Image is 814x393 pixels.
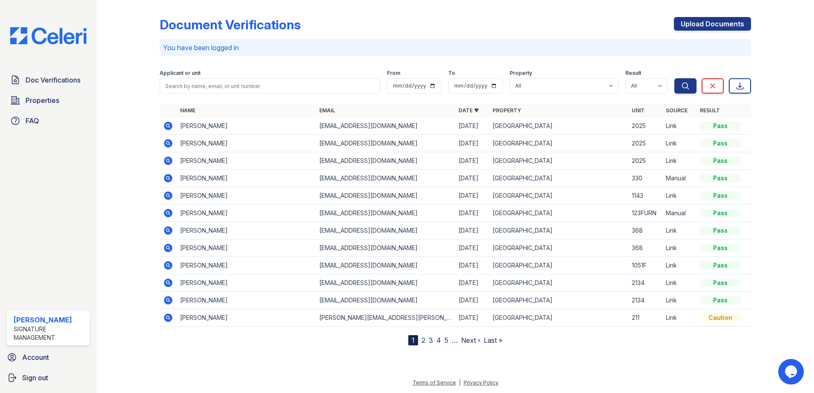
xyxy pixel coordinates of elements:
[22,373,48,383] span: Sign out
[387,70,400,77] label: From
[14,325,86,342] div: Signature Management
[700,139,741,148] div: Pass
[163,43,748,53] p: You have been logged in
[628,222,662,239] td: 368
[493,107,521,114] a: Property
[7,71,90,88] a: Doc Verifications
[177,309,316,327] td: [PERSON_NAME]
[510,70,532,77] label: Property
[700,174,741,182] div: Pass
[489,222,628,239] td: [GEOGRAPHIC_DATA]
[489,292,628,309] td: [GEOGRAPHIC_DATA]
[459,379,461,386] div: |
[177,135,316,152] td: [PERSON_NAME]
[316,292,455,309] td: [EMAIL_ADDRESS][DOMAIN_NAME]
[628,239,662,257] td: 368
[177,239,316,257] td: [PERSON_NAME]
[662,257,696,274] td: Link
[177,205,316,222] td: [PERSON_NAME]
[628,187,662,205] td: 1143
[316,239,455,257] td: [EMAIL_ADDRESS][DOMAIN_NAME]
[448,70,455,77] label: To
[316,309,455,327] td: [PERSON_NAME][EMAIL_ADDRESS][PERSON_NAME][DOMAIN_NAME]
[408,335,418,345] div: 1
[700,209,741,217] div: Pass
[455,274,489,292] td: [DATE]
[316,187,455,205] td: [EMAIL_ADDRESS][DOMAIN_NAME]
[628,170,662,187] td: 330
[3,369,93,386] a: Sign out
[455,135,489,152] td: [DATE]
[700,157,741,165] div: Pass
[177,222,316,239] td: [PERSON_NAME]
[14,315,86,325] div: [PERSON_NAME]
[455,239,489,257] td: [DATE]
[662,309,696,327] td: Link
[160,70,201,77] label: Applicant or unit
[461,336,480,345] a: Next ›
[455,152,489,170] td: [DATE]
[674,17,751,31] a: Upload Documents
[628,309,662,327] td: 211
[316,222,455,239] td: [EMAIL_ADDRESS][DOMAIN_NAME]
[662,205,696,222] td: Manual
[700,191,741,200] div: Pass
[459,107,479,114] a: Date ▼
[7,112,90,129] a: FAQ
[455,205,489,222] td: [DATE]
[177,170,316,187] td: [PERSON_NAME]
[628,274,662,292] td: 2134
[177,274,316,292] td: [PERSON_NAME]
[625,70,641,77] label: Result
[662,135,696,152] td: Link
[628,257,662,274] td: 1051F
[452,335,458,345] span: …
[3,349,93,366] a: Account
[455,117,489,135] td: [DATE]
[662,187,696,205] td: Link
[489,117,628,135] td: [GEOGRAPHIC_DATA]
[484,336,502,345] a: Last »
[160,78,380,94] input: Search by name, email, or unit number
[177,257,316,274] td: [PERSON_NAME]
[26,75,80,85] span: Doc Verifications
[700,244,741,252] div: Pass
[662,292,696,309] td: Link
[489,152,628,170] td: [GEOGRAPHIC_DATA]
[628,117,662,135] td: 2025
[22,352,49,362] span: Account
[662,117,696,135] td: Link
[316,135,455,152] td: [EMAIL_ADDRESS][DOMAIN_NAME]
[455,187,489,205] td: [DATE]
[444,336,448,345] a: 5
[700,122,741,130] div: Pass
[778,359,805,384] iframe: chat widget
[489,257,628,274] td: [GEOGRAPHIC_DATA]
[700,226,741,235] div: Pass
[421,336,425,345] a: 2
[436,336,441,345] a: 4
[429,336,433,345] a: 3
[489,187,628,205] td: [GEOGRAPHIC_DATA]
[26,95,59,105] span: Properties
[455,257,489,274] td: [DATE]
[316,117,455,135] td: [EMAIL_ADDRESS][DOMAIN_NAME]
[489,135,628,152] td: [GEOGRAPHIC_DATA]
[632,107,645,114] a: Unit
[455,170,489,187] td: [DATE]
[177,117,316,135] td: [PERSON_NAME]
[455,292,489,309] td: [DATE]
[700,107,720,114] a: Result
[316,152,455,170] td: [EMAIL_ADDRESS][DOMAIN_NAME]
[413,379,456,386] a: Terms of Service
[700,313,741,322] div: Caution
[700,296,741,305] div: Pass
[26,116,39,126] span: FAQ
[700,279,741,287] div: Pass
[628,205,662,222] td: 123FURN
[177,292,316,309] td: [PERSON_NAME]
[455,222,489,239] td: [DATE]
[489,205,628,222] td: [GEOGRAPHIC_DATA]
[628,152,662,170] td: 2025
